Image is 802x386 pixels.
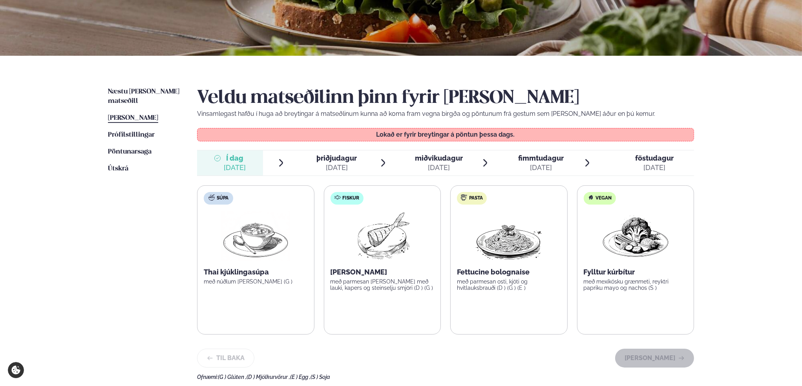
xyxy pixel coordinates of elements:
[108,132,155,138] span: Prófílstillingar
[108,113,158,123] a: [PERSON_NAME]
[601,211,670,261] img: Vegan.png
[635,163,674,172] div: [DATE]
[247,374,290,380] span: (D ) Mjólkurvörur ,
[224,163,246,172] div: [DATE]
[316,163,357,172] div: [DATE]
[469,195,483,201] span: Pasta
[108,88,179,104] span: Næstu [PERSON_NAME] matseðill
[224,154,246,163] span: Í dag
[221,211,290,261] img: Soup.png
[588,194,594,201] img: Vegan.svg
[197,87,694,109] h2: Veldu matseðilinn þinn fyrir [PERSON_NAME]
[197,374,694,380] div: Ofnæmi:
[518,163,564,172] div: [DATE]
[415,154,463,162] span: miðvikudagur
[615,349,694,368] button: [PERSON_NAME]
[108,148,152,155] span: Pöntunarsaga
[218,374,247,380] span: (G ) Glúten ,
[204,278,308,285] p: með núðlum [PERSON_NAME] (G )
[108,164,128,174] a: Útskrá
[8,362,24,378] a: Cookie settings
[208,194,215,201] img: soup.svg
[331,267,435,277] p: [PERSON_NAME]
[518,154,564,162] span: fimmtudagur
[197,109,694,119] p: Vinsamlegast hafðu í huga að breytingar á matseðlinum kunna að koma fram vegna birgða og pöntunum...
[204,267,308,277] p: Thai kjúklingasúpa
[108,165,128,172] span: Útskrá
[596,195,612,201] span: Vegan
[347,211,417,261] img: Fish.png
[584,267,688,277] p: Fylltur kúrbítur
[415,163,463,172] div: [DATE]
[584,278,688,291] p: með mexíkósku grænmeti, reyktri papriku mayo og nachos (S )
[217,195,228,201] span: Súpa
[457,278,561,291] p: með parmesan osti, kjöti og hvítlauksbrauði (D ) (G ) (E )
[290,374,311,380] span: (E ) Egg ,
[108,115,158,121] span: [PERSON_NAME]
[316,154,357,162] span: þriðjudagur
[108,87,181,106] a: Næstu [PERSON_NAME] matseðill
[334,194,341,201] img: fish.svg
[343,195,360,201] span: Fiskur
[205,132,686,138] p: Lokað er fyrir breytingar á pöntun þessa dags.
[635,154,674,162] span: föstudagur
[197,349,254,368] button: Til baka
[311,374,330,380] span: (S ) Soja
[108,147,152,157] a: Pöntunarsaga
[461,194,467,201] img: pasta.svg
[108,130,155,140] a: Prófílstillingar
[457,267,561,277] p: Fettucine bolognaise
[331,278,435,291] p: með parmesan [PERSON_NAME] með lauki, kapers og steinselju smjöri (D ) (G )
[474,211,543,261] img: Spagetti.png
